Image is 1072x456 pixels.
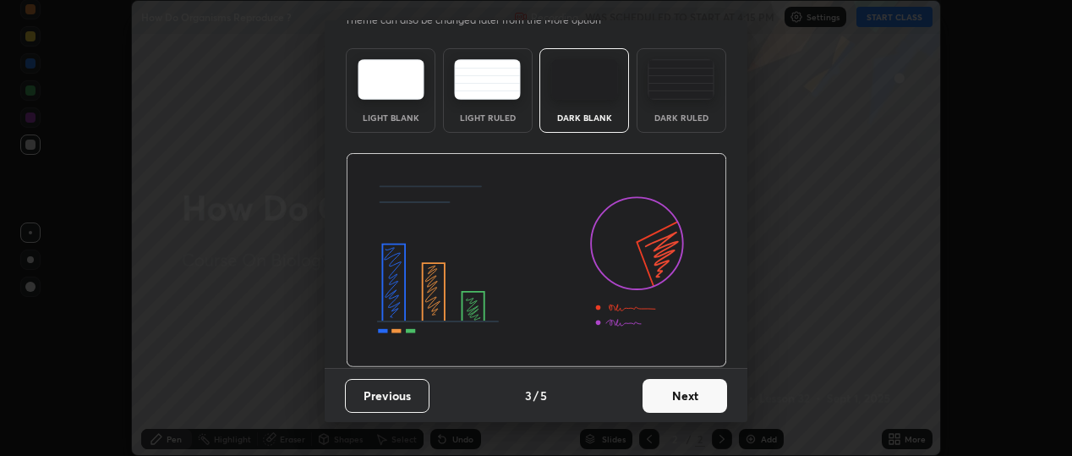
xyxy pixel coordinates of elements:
button: Next [643,379,727,413]
button: Previous [345,379,429,413]
img: darkRuledTheme.de295e13.svg [648,59,714,100]
img: darkThemeBanner.d06ce4a2.svg [346,153,727,368]
div: Dark Blank [550,113,618,122]
div: Dark Ruled [648,113,715,122]
div: Light Ruled [454,113,522,122]
h4: 3 [525,387,532,404]
img: lightTheme.e5ed3b09.svg [358,59,424,100]
img: darkTheme.f0cc69e5.svg [551,59,618,100]
img: lightRuledTheme.5fabf969.svg [454,59,521,100]
div: Light Blank [357,113,424,122]
h4: / [533,387,539,404]
h4: 5 [540,387,547,404]
p: Theme can also be changed later from the More option [345,13,619,28]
